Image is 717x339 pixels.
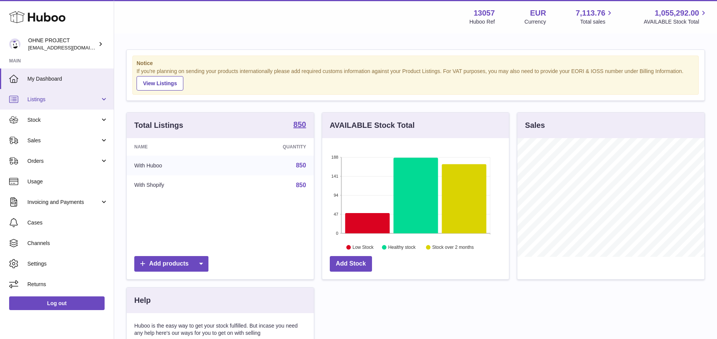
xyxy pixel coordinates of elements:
[388,245,416,250] text: Healthy stock
[27,281,108,288] span: Returns
[474,8,495,18] strong: 13057
[27,178,108,185] span: Usage
[334,212,338,216] text: 47
[525,120,545,131] h3: Sales
[525,18,546,25] div: Currency
[137,68,695,91] div: If you're planning on sending your products internationally please add required customs informati...
[530,8,546,18] strong: EUR
[27,96,100,103] span: Listings
[28,45,112,51] span: [EMAIL_ADDRESS][DOMAIN_NAME]
[134,120,183,131] h3: Total Listings
[27,75,108,83] span: My Dashboard
[334,193,338,197] text: 94
[469,18,495,25] div: Huboo Ref
[432,245,474,250] text: Stock over 2 months
[134,322,306,337] p: Huboo is the easy way to get your stock fulfilled. But incase you need any help here's our ways f...
[127,138,227,156] th: Name
[28,37,97,51] div: OHNE PROJECT
[644,18,708,25] span: AVAILABLE Stock Total
[655,8,699,18] span: 1,055,292.00
[580,18,614,25] span: Total sales
[331,155,338,159] text: 188
[27,158,100,165] span: Orders
[127,175,227,195] td: With Shopify
[134,295,151,306] h3: Help
[9,296,105,310] a: Log out
[27,116,100,124] span: Stock
[293,121,306,130] a: 850
[331,174,338,178] text: 141
[227,138,314,156] th: Quantity
[27,219,108,226] span: Cases
[336,231,338,236] text: 0
[137,60,695,67] strong: Notice
[127,156,227,175] td: With Huboo
[27,240,108,247] span: Channels
[330,120,415,131] h3: AVAILABLE Stock Total
[296,182,306,188] a: 850
[27,137,100,144] span: Sales
[27,260,108,267] span: Settings
[134,256,208,272] a: Add products
[9,38,21,50] img: internalAdmin-13057@internal.huboo.com
[293,121,306,128] strong: 850
[576,8,614,25] a: 7,113.76 Total sales
[644,8,708,25] a: 1,055,292.00 AVAILABLE Stock Total
[27,199,100,206] span: Invoicing and Payments
[353,245,374,250] text: Low Stock
[137,76,183,91] a: View Listings
[576,8,606,18] span: 7,113.76
[330,256,372,272] a: Add Stock
[296,162,306,169] a: 850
